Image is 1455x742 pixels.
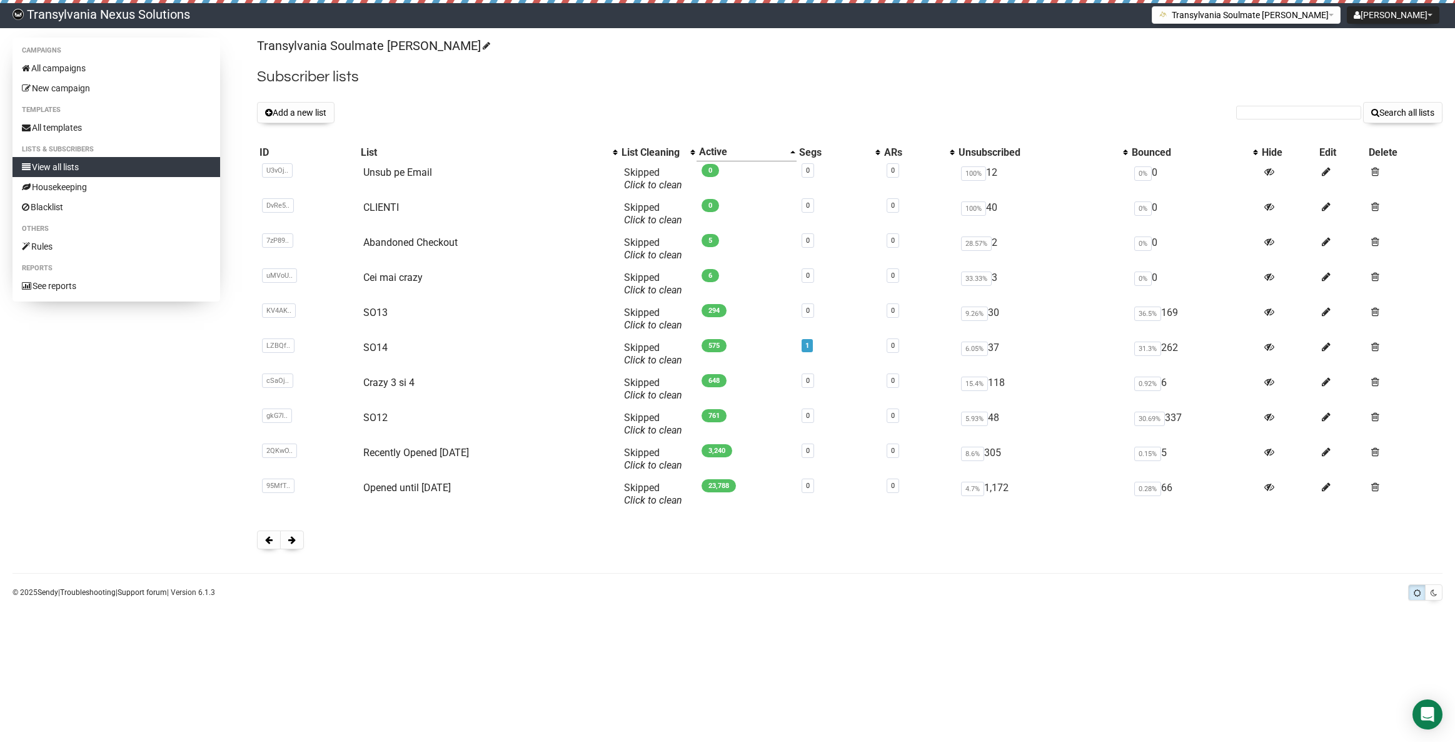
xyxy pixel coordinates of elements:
[259,146,356,159] div: ID
[891,236,895,245] a: 0
[806,166,810,175] a: 0
[1129,337,1259,372] td: 262
[891,307,895,315] a: 0
[956,143,1129,161] th: Unsubscribed: No sort applied, activate to apply an ascending sort
[363,201,399,213] a: CLIENTI
[1134,201,1152,216] span: 0%
[257,66,1442,88] h2: Subscriber lists
[1134,307,1161,321] span: 36.5%
[13,43,220,58] li: Campaigns
[702,444,732,457] span: 3,240
[624,179,682,191] a: Click to clean
[882,143,956,161] th: ARs: No sort applied, activate to apply an ascending sort
[1134,166,1152,181] span: 0%
[363,166,432,178] a: Unsub pe Email
[13,142,220,157] li: Lists & subscribers
[60,588,116,597] a: Troubleshooting
[961,412,988,426] span: 5.93%
[1366,143,1442,161] th: Delete: No sort applied, sorting is disabled
[1134,412,1165,426] span: 30.69%
[697,143,797,161] th: Active: Ascending sort applied, activate to apply a descending sort
[624,494,682,506] a: Click to clean
[262,479,295,493] span: 95MfT..
[262,268,297,283] span: uMVoU..
[1262,146,1314,159] div: Hide
[806,447,810,455] a: 0
[624,307,682,331] span: Skipped
[13,177,220,197] a: Housekeeping
[806,201,810,210] a: 0
[13,197,220,217] a: Blacklist
[1317,143,1366,161] th: Edit: No sort applied, sorting is disabled
[624,412,682,436] span: Skipped
[702,269,719,282] span: 6
[702,409,727,422] span: 761
[622,146,684,159] div: List Cleaning
[961,272,992,286] span: 33.33%
[1129,196,1259,231] td: 0
[806,377,810,385] a: 0
[956,407,1129,442] td: 48
[797,143,881,161] th: Segs: No sort applied, activate to apply an ascending sort
[624,272,682,296] span: Skipped
[1363,102,1442,123] button: Search all lists
[363,447,469,459] a: Recently Opened [DATE]
[1129,372,1259,407] td: 6
[1152,6,1341,24] button: Transylvania Soulmate [PERSON_NAME]
[1129,231,1259,267] td: 0
[1134,236,1152,251] span: 0%
[624,377,682,401] span: Skipped
[363,412,388,424] a: SO12
[1129,161,1259,196] td: 0
[956,231,1129,267] td: 2
[961,447,984,461] span: 8.6%
[806,272,810,280] a: 0
[956,302,1129,337] td: 30
[1129,477,1259,512] td: 66
[891,201,895,210] a: 0
[363,307,388,318] a: SO13
[961,482,984,496] span: 4.7%
[702,374,727,387] span: 648
[1159,9,1169,19] img: 1.png
[257,102,335,123] button: Add a new list
[1129,143,1259,161] th: Bounced: No sort applied, activate to apply an ascending sort
[13,9,24,20] img: 586cc6b7d8bc403f0c61b981d947c989
[13,118,220,138] a: All templates
[961,377,988,391] span: 15.4%
[624,201,682,226] span: Skipped
[262,444,297,458] span: 2QKwO..
[884,146,944,159] div: ARs
[624,447,682,471] span: Skipped
[624,354,682,366] a: Click to clean
[13,586,215,599] p: © 2025 | | | Version 6.1.3
[959,146,1117,159] div: Unsubscribed
[891,377,895,385] a: 0
[702,339,727,352] span: 575
[961,236,992,251] span: 28.57%
[361,146,607,159] div: List
[956,337,1129,372] td: 37
[262,163,293,178] span: U3vOj..
[1259,143,1317,161] th: Hide: No sort applied, sorting is disabled
[262,374,293,388] span: cSaOj..
[806,482,810,490] a: 0
[1134,377,1161,391] span: 0.92%
[13,157,220,177] a: View all lists
[624,482,682,506] span: Skipped
[961,307,988,321] span: 9.26%
[624,342,682,366] span: Skipped
[806,307,810,315] a: 0
[262,198,294,213] span: DvRe5..
[13,236,220,257] a: Rules
[891,412,895,420] a: 0
[624,389,682,401] a: Click to clean
[363,482,451,494] a: Opened until [DATE]
[13,103,220,118] li: Templates
[961,201,986,216] span: 100%
[363,236,458,248] a: Abandoned Checkout
[13,78,220,98] a: New campaign
[1369,146,1440,159] div: Delete
[805,342,809,350] a: 1
[624,166,682,191] span: Skipped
